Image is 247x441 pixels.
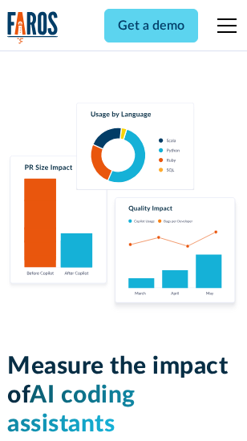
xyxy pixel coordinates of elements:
a: home [7,11,59,44]
h1: Measure the impact of [7,352,240,439]
img: Charts tracking GitHub Copilot's usage and impact on velocity and quality [7,103,240,314]
span: AI coding assistants [7,383,136,436]
a: Get a demo [104,9,198,42]
img: Logo of the analytics and reporting company Faros. [7,11,59,44]
div: menu [208,6,240,45]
